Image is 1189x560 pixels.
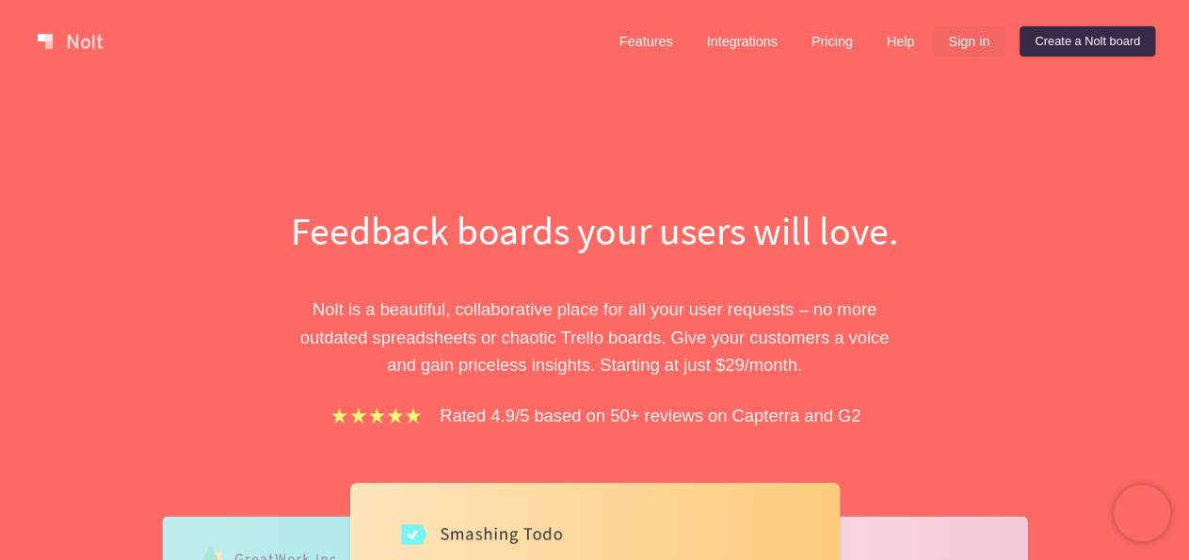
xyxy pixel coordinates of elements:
[872,26,930,56] a: Help
[270,296,920,378] p: Nolt is a beautiful, collaborative place for all your user requests – no more outdated spreadshee...
[604,26,688,56] a: Features
[329,405,425,426] img: stars.b067e34983.png
[796,26,868,56] a: Pricing
[1020,26,1155,56] a: Create a Nolt board
[1114,485,1170,541] iframe: Chatra live chat
[270,203,920,258] h1: Feedback boards your users will love.
[933,26,1004,56] a: Sign in
[691,26,792,56] a: Integrations
[440,402,860,429] p: Rated 4.9/5 based on 50+ reviews on Capterra and G2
